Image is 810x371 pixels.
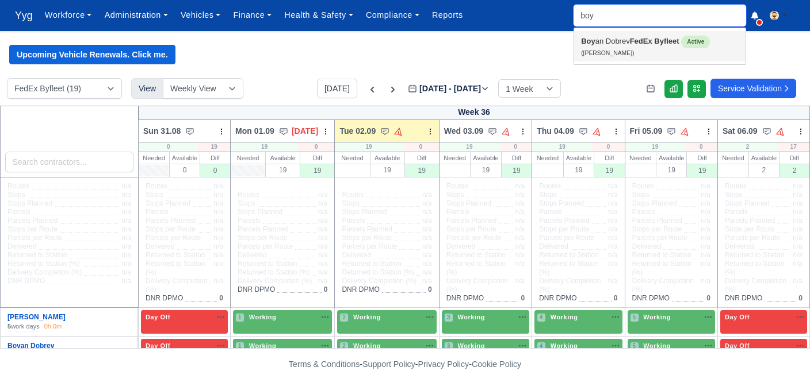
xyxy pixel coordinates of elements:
div: Needed [139,152,169,164]
span: Stops Planned [238,208,282,217]
div: Needed [231,152,265,164]
span: Returned to Station [539,251,598,260]
span: Stops Planned [7,199,52,208]
span: n/a [213,217,223,225]
span: Stops per Route [342,234,392,242]
span: n/a [121,225,131,233]
span: Returned to Station (%) [725,260,788,277]
span: n/a [515,260,525,268]
span: Parcels per Route [146,234,201,242]
span: 0 [324,285,328,293]
span: Returned to Station (%) [539,260,603,277]
span: n/a [608,234,618,242]
div: 19 [198,142,230,152]
a: Finance [227,4,278,26]
span: n/a [608,217,618,225]
span: Stops per Route [7,225,58,234]
span: Delivered [539,242,568,251]
span: n/a [213,234,223,242]
span: n/a [701,251,710,259]
a: Support Policy [362,360,415,369]
input: Search contractors... [5,152,134,172]
span: Delivered [342,251,371,260]
span: Wed 03.09 [444,125,483,137]
span: n/a [793,182,803,190]
span: Routes [725,182,747,191]
span: n/a [213,251,223,259]
div: Available [749,152,779,164]
span: Parcels per Route [7,234,63,242]
span: n/a [515,208,525,216]
div: 0 [499,142,532,152]
div: Needed [625,152,656,164]
a: Compliance [360,4,426,26]
span: n/a [608,260,618,268]
span: n/a [213,260,223,268]
span: Returned to Station [7,251,67,260]
span: 0 [219,294,223,302]
span: DNR DPMO [238,285,275,294]
span: Stops [238,199,255,208]
span: n/a [701,234,710,242]
div: 17 [777,142,809,152]
div: work days [7,322,40,331]
div: 19 [440,142,499,152]
span: Parcels Planned [342,225,392,234]
span: n/a [121,242,131,250]
span: n/a [793,277,803,285]
a: Privacy Policy [418,360,469,369]
span: n/a [318,268,328,276]
span: Stops Planned [539,199,584,208]
div: 19 [405,164,439,177]
span: n/a [318,242,328,250]
div: View [131,78,163,99]
a: [PERSON_NAME] [7,313,66,321]
span: n/a [515,277,525,285]
span: Routes [342,191,364,199]
span: DNR DPMO [725,294,762,303]
span: Parcels per Route [539,234,594,242]
div: 0 [403,142,439,152]
span: Routes [146,182,167,191]
span: n/a [318,191,328,199]
a: Boyan DobrevFedEx Byfleet Active ([PERSON_NAME]) [574,31,746,61]
span: n/a [701,217,710,225]
span: Delivery Completion (%) [539,277,603,294]
span: Returned to Station (%) [7,260,79,268]
span: n/a [608,225,618,233]
span: 1 [235,313,244,322]
span: n/a [213,199,223,207]
span: Parcels Planned [725,217,775,225]
span: n/a [793,225,803,233]
span: Delivered [725,242,754,251]
span: Returned to Station (%) [146,260,209,277]
span: Parcels per Route [342,242,397,251]
span: Stops Planned [725,199,770,208]
span: Parcels Planned [446,217,496,225]
a: Cookie Policy [472,360,521,369]
div: Diff [300,152,334,164]
span: n/a [121,234,131,242]
span: Returned to Station (%) [446,260,511,277]
div: Needed [335,152,369,164]
a: Terms & Conditions [289,360,360,369]
span: n/a [515,217,525,225]
span: Stops per Route [539,225,589,234]
span: n/a [422,217,432,225]
div: 0 [139,142,198,152]
span: n/a [793,251,803,259]
span: Stops [342,199,360,208]
span: Active [681,36,710,48]
span: Delivery Completion (%) [238,277,312,285]
label: [DATE] - [DATE] [408,82,489,95]
button: [DATE] [317,79,357,98]
span: Stops Planned [632,199,677,208]
span: Working [641,313,673,321]
span: Parcels [539,208,562,217]
span: Parcels [725,208,748,217]
div: 0 [592,142,624,152]
span: Returned to Station (%) [632,260,697,277]
span: n/a [515,225,525,233]
span: Delivery Completion (%) [146,277,209,294]
span: n/a [121,182,131,190]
